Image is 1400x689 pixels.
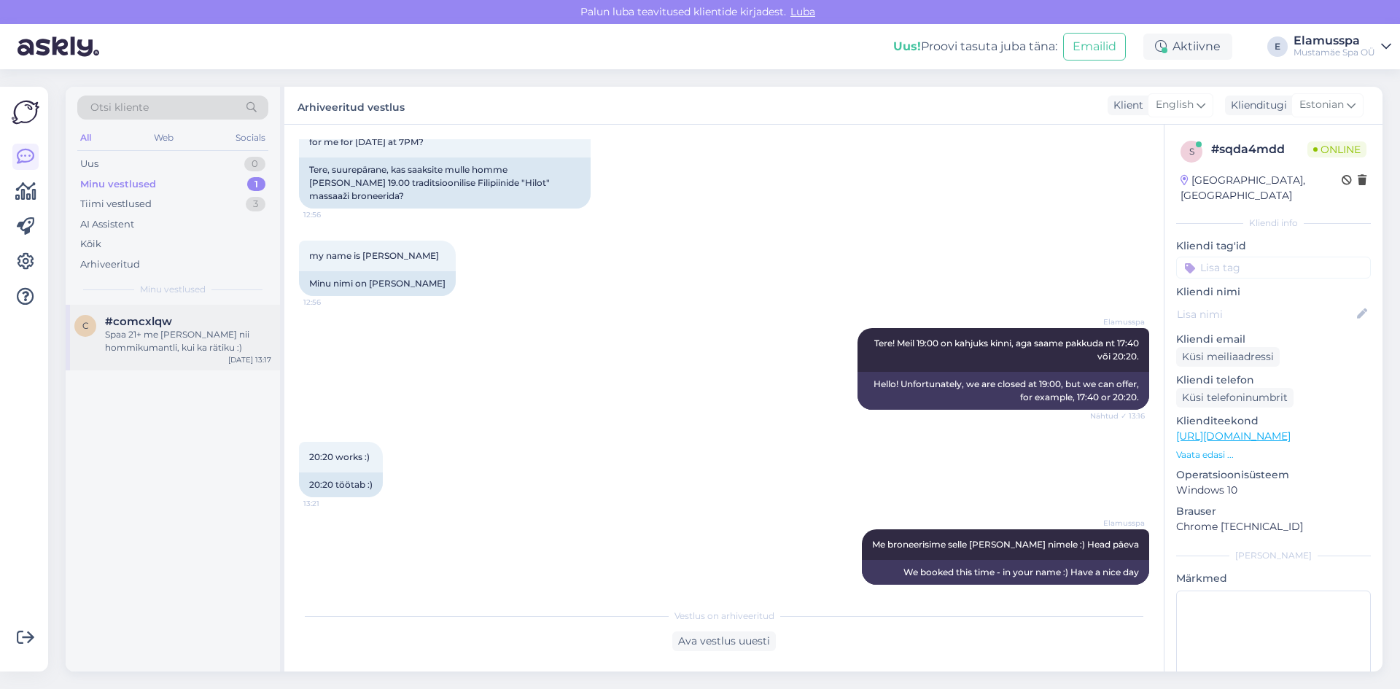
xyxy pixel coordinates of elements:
[1176,347,1280,367] div: Küsi meiliaadressi
[857,372,1149,410] div: Hello! Unfortunately, we are closed at 19:00, but we can offer, for example, 17:40 or 20:20.
[1176,238,1371,254] p: Kliendi tag'id
[1143,34,1232,60] div: Aktiivne
[77,128,94,147] div: All
[299,472,383,497] div: 20:20 töötab :)
[1294,47,1375,58] div: Mustamäe Spa OÜ
[303,209,358,220] span: 12:56
[299,157,591,209] div: Tere, suurepärane, kas saaksite mulle homme [PERSON_NAME] 19.00 traditsioonilise Filipiinide "Hil...
[80,237,101,252] div: Kõik
[1177,306,1354,322] input: Lisa nimi
[82,320,89,331] span: c
[893,38,1057,55] div: Proovi tasuta juba täna:
[1176,549,1371,562] div: [PERSON_NAME]
[1176,332,1371,347] p: Kliendi email
[1108,98,1143,113] div: Klient
[246,197,265,211] div: 3
[140,283,206,296] span: Minu vestlused
[105,315,172,328] span: #comcxlqw
[1189,146,1194,157] span: s
[1090,410,1145,421] span: Nähtud ✓ 13:16
[247,177,265,192] div: 1
[1225,98,1287,113] div: Klienditugi
[297,96,405,115] label: Arhiveeritud vestlus
[1090,316,1145,327] span: Elamusspa
[228,354,271,365] div: [DATE] 13:17
[1176,373,1371,388] p: Kliendi telefon
[1176,504,1371,519] p: Brauser
[309,250,439,261] span: my name is [PERSON_NAME]
[303,498,358,509] span: 13:21
[1267,36,1288,57] div: E
[309,451,370,462] span: 20:20 works :)
[1307,141,1366,157] span: Online
[299,271,456,296] div: Minu nimi on [PERSON_NAME]
[862,560,1149,585] div: We booked this time - in your name :) Have a nice day
[874,338,1141,362] span: Tere! Meil 19:00 on kahjuks kinni, aga saame pakkuda nt 17:40 või 20:20.
[1176,519,1371,534] p: Chrome [TECHNICAL_ID]
[233,128,268,147] div: Socials
[1181,173,1342,203] div: [GEOGRAPHIC_DATA], [GEOGRAPHIC_DATA]
[1176,571,1371,586] p: Märkmed
[1176,217,1371,230] div: Kliendi info
[1299,97,1344,113] span: Estonian
[1176,257,1371,279] input: Lisa tag
[893,39,921,53] b: Uus!
[786,5,820,18] span: Luba
[1176,284,1371,300] p: Kliendi nimi
[1176,483,1371,498] p: Windows 10
[1176,429,1291,443] a: [URL][DOMAIN_NAME]
[80,217,134,232] div: AI Assistent
[1176,413,1371,429] p: Klienditeekond
[244,157,265,171] div: 0
[1294,35,1391,58] a: ElamusspaMustamäe Spa OÜ
[90,100,149,115] span: Otsi kliente
[80,157,98,171] div: Uus
[674,610,774,623] span: Vestlus on arhiveeritud
[80,197,152,211] div: Tiimi vestlused
[672,631,776,651] div: Ava vestlus uuesti
[1176,388,1294,408] div: Küsi telefoninumbrit
[80,257,140,272] div: Arhiveeritud
[1063,33,1126,61] button: Emailid
[1090,585,1145,596] span: 13:26
[1090,518,1145,529] span: Elamusspa
[151,128,176,147] div: Web
[1176,448,1371,462] p: Vaata edasi ...
[303,297,358,308] span: 12:56
[1176,467,1371,483] p: Operatsioonisüsteem
[1294,35,1375,47] div: Elamusspa
[12,98,39,126] img: Askly Logo
[872,539,1139,550] span: Me broneerisime selle [PERSON_NAME] nimele :) Head päeva
[1156,97,1194,113] span: English
[80,177,156,192] div: Minu vestlused
[1211,141,1307,158] div: # sqda4mdd
[105,328,271,354] div: Spaa 21+ me [PERSON_NAME] nii hommikumantli, kui ka rätiku :)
